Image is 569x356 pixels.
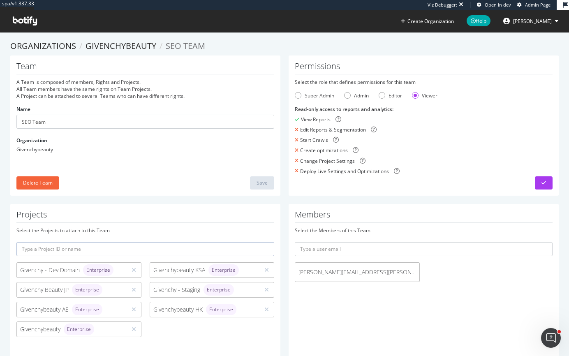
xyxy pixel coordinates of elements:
[541,180,546,185] i: loaded
[16,176,59,190] button: Delete Team
[298,268,416,276] span: [PERSON_NAME][EMAIL_ADDRESS][PERSON_NAME][DOMAIN_NAME]
[389,92,402,99] div: Editor
[257,179,268,186] div: Save
[295,227,553,234] div: Select the Members of this Team
[64,324,94,335] div: brand label
[153,264,257,276] div: Givenchybeauty KSA
[428,2,457,8] div: Viz Debugger:
[300,126,366,133] div: Edit Reports & Segmentation
[20,264,123,276] div: Givenchy - Dev Domain
[16,242,274,256] input: Type a Project ID or name
[72,304,102,315] div: brand label
[295,106,553,113] div: Read-only access to reports and analytics :
[300,168,389,175] div: Deploy Live Settings and Optimizations
[305,92,334,99] div: Super Admin
[20,324,123,335] div: Givenchybeauty
[300,136,328,143] div: Start Crawls
[422,92,437,99] div: Viewer
[16,62,274,74] h1: Team
[72,284,102,296] div: brand label
[20,284,123,296] div: Givenchy Beauty JP
[208,264,239,276] div: brand label
[300,157,355,164] div: Change Project Settings
[300,147,348,154] div: Create optimizations
[16,115,274,129] input: Name
[250,176,274,190] button: Save
[16,79,274,99] div: A Team is composed of members, Rights and Projects. All Team members have the same rights on Team...
[16,210,274,223] h1: Projects
[477,2,511,8] a: Open in dev
[207,287,231,292] span: Enterprise
[10,40,76,51] a: Organizations
[295,79,553,86] div: Select the role that defines permissions for this team
[485,2,511,8] span: Open in dev
[497,14,565,28] button: [PERSON_NAME]
[86,268,110,273] span: Enterprise
[467,15,490,26] span: Help
[83,264,113,276] div: brand label
[295,210,553,223] h1: Members
[344,92,369,99] div: Admin
[16,137,47,144] label: Organization
[295,62,553,74] h1: Permissions
[16,227,274,234] div: Select the Projects to attach to this Team
[166,40,205,51] span: SEO Team
[525,2,550,8] span: Admin Page
[301,116,331,123] div: View Reports
[86,40,156,51] a: Givenchybeauty
[16,106,30,113] label: Name
[23,179,53,186] div: Delete Team
[517,2,550,8] a: Admin Page
[513,18,552,25] span: Lilian Sparer
[295,92,334,99] div: Super Admin
[153,304,257,315] div: Givenchybeauty HK
[10,40,559,52] ol: breadcrumbs
[400,17,454,25] button: Create Organization
[16,146,274,153] div: Givenchybeauty
[295,242,553,256] input: Type a user email
[204,284,234,296] div: brand label
[75,307,99,312] span: Enterprise
[67,327,91,332] span: Enterprise
[153,284,257,296] div: Givenchy - Staging
[75,287,99,292] span: Enterprise
[412,92,437,99] div: Viewer
[354,92,369,99] div: Admin
[209,307,233,312] span: Enterprise
[20,304,123,315] div: Givenchybeauty AE
[541,328,561,348] iframe: Intercom live chat
[212,268,236,273] span: Enterprise
[206,304,236,315] div: brand label
[379,92,402,99] div: Editor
